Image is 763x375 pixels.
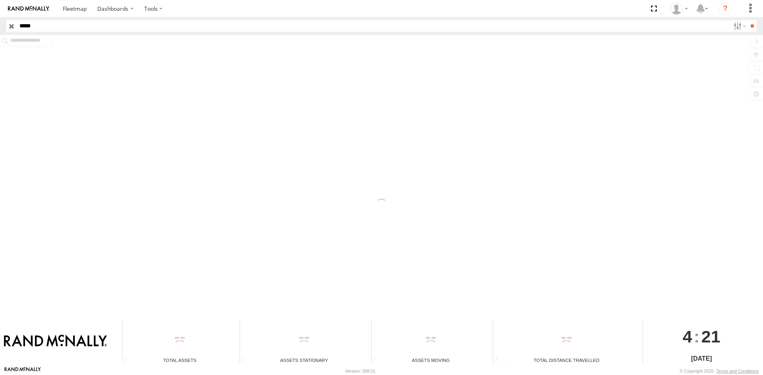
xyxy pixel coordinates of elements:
[643,354,760,363] div: [DATE]
[701,319,720,354] span: 21
[668,3,691,15] div: Sebastian Velez
[372,357,490,363] div: Assets Moving
[123,357,236,363] div: Total Assets
[683,319,692,354] span: 4
[680,369,759,373] div: © Copyright 2025 -
[717,369,759,373] a: Terms and Conditions
[730,20,748,32] label: Search Filter Options
[123,358,135,363] div: Total number of Enabled Assets
[493,358,505,363] div: Total distance travelled by all assets within specified date range and applied filters
[240,358,252,363] div: Total number of assets current stationary.
[643,319,760,354] div: :
[719,2,732,15] i: ?
[240,357,368,363] div: Assets Stationary
[493,357,639,363] div: Total Distance Travelled
[345,369,376,373] div: Version: 308.01
[8,6,49,12] img: rand-logo.svg
[372,358,383,363] div: Total number of assets current in transit.
[4,335,107,348] img: Rand McNally
[4,367,41,375] a: Visit our Website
